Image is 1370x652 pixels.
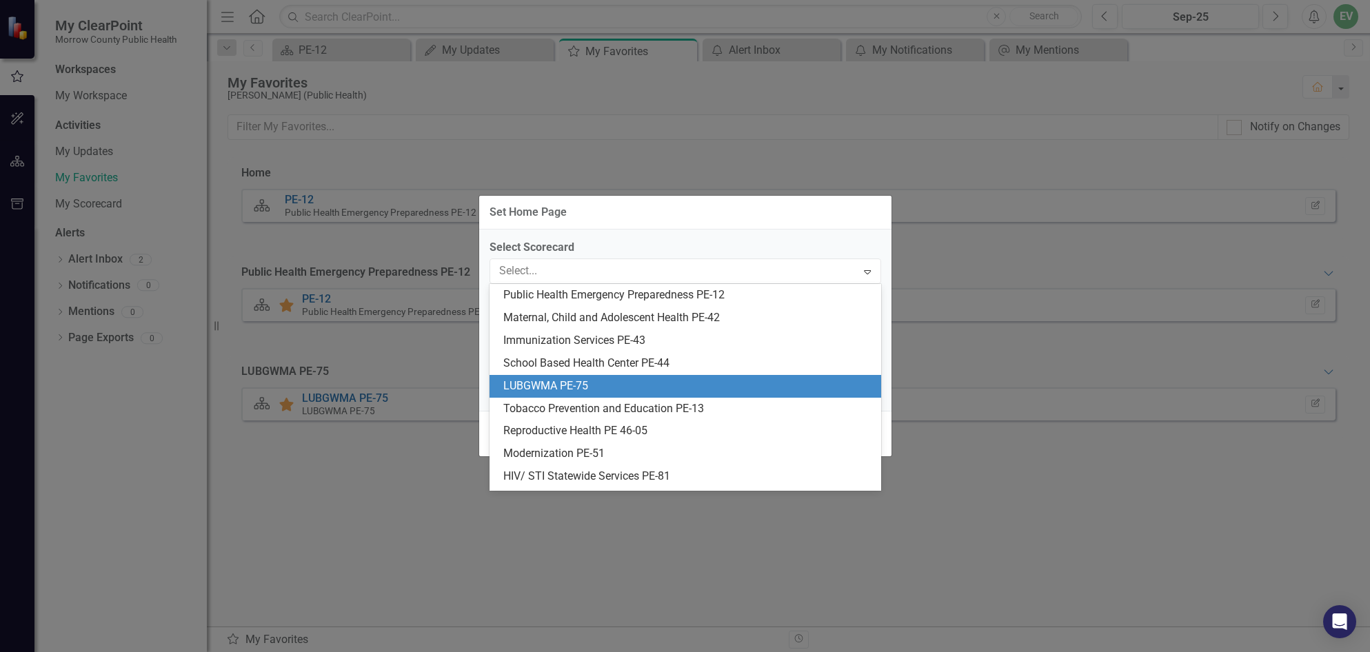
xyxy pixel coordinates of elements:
[1323,605,1356,638] div: Open Intercom Messenger
[503,356,873,371] div: School Based Health Center PE-44
[503,401,873,417] div: Tobacco Prevention and Education PE-13
[503,423,873,439] div: Reproductive Health PE 46-05
[503,287,873,303] div: Public Health Emergency Preparedness PE-12
[503,333,873,349] div: Immunization Services PE-43
[490,240,881,256] label: Select Scorecard
[503,378,873,394] div: LUBGWMA PE-75
[503,469,873,485] div: HIV/ STI Statewide Services PE-81
[503,446,873,462] div: Modernization PE-51
[490,206,567,218] div: Set Home Page
[503,310,873,326] div: Maternal, Child and Adolescent Health PE-42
